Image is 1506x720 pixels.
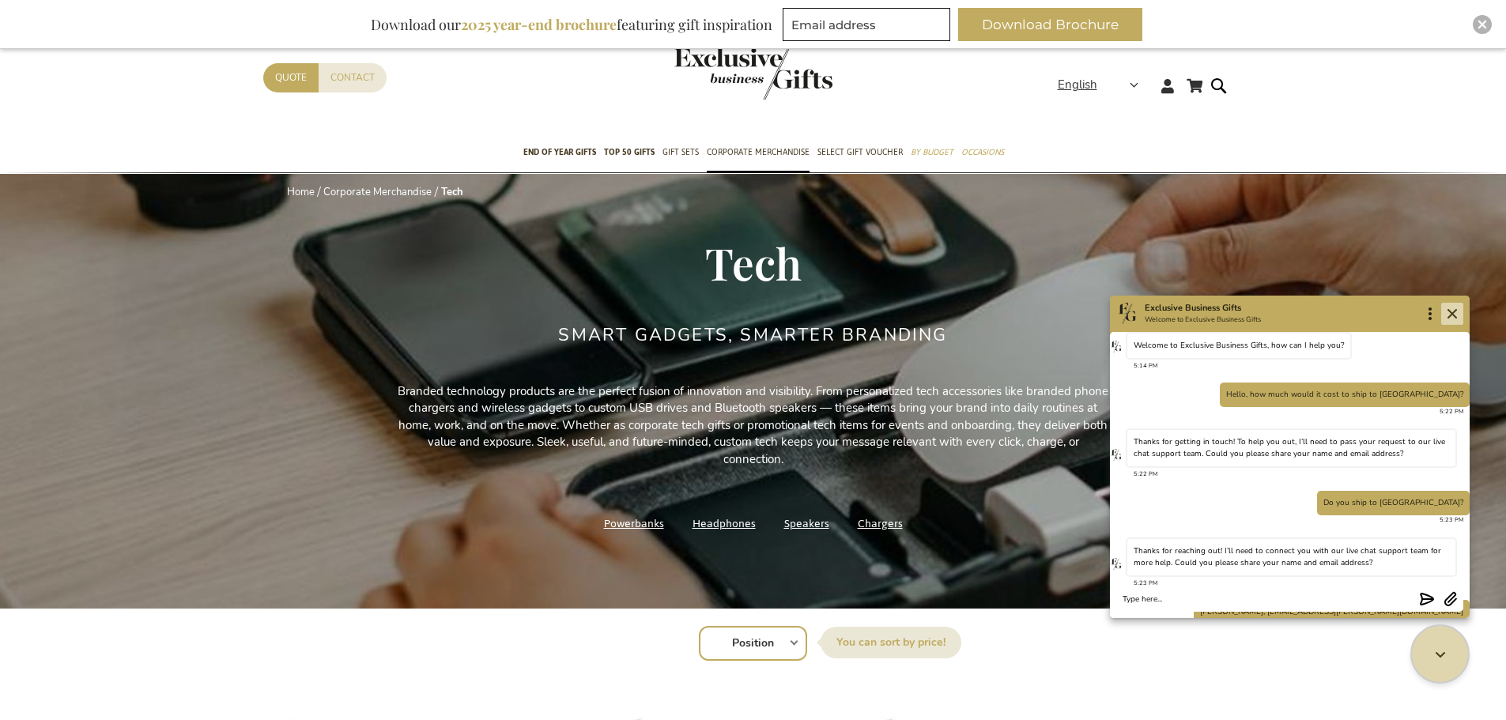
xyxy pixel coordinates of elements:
form: marketing offers and promotions [783,8,955,46]
a: Contact [319,63,387,92]
span: Select Gift Voucher [817,144,903,160]
span: Tech [705,233,802,292]
span: TOP 50 Gifts [604,144,655,160]
a: Headphones [693,513,756,534]
img: Close [1478,20,1487,29]
input: Email address [783,8,950,41]
img: Exclusive Business gifts logo [674,47,832,100]
span: Gift Sets [662,144,699,160]
div: Download our featuring gift inspiration [364,8,779,41]
span: English [1058,76,1097,94]
a: Chargers [858,513,903,534]
div: English [1058,76,1149,94]
a: Powerbanks [604,513,664,534]
span: By Budget [911,144,953,160]
button: Download Brochure [958,8,1142,41]
b: 2025 year-end brochure [461,15,617,34]
h2: Smart Gadgets, Smarter Branding [558,326,947,345]
a: Speakers [784,513,829,534]
a: Corporate Merchandise [323,185,432,199]
span: Occasions [961,144,1004,160]
strong: Tech [441,185,463,199]
a: store logo [674,47,753,100]
div: Close [1473,15,1492,34]
a: Quote [263,63,319,92]
span: Corporate Merchandise [707,144,810,160]
a: Home [287,185,315,199]
label: Sort By [821,627,961,658]
p: Branded technology products are the perfect fusion of innovation and visibility. From personalize... [398,383,1109,468]
span: End of year gifts [523,144,596,160]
